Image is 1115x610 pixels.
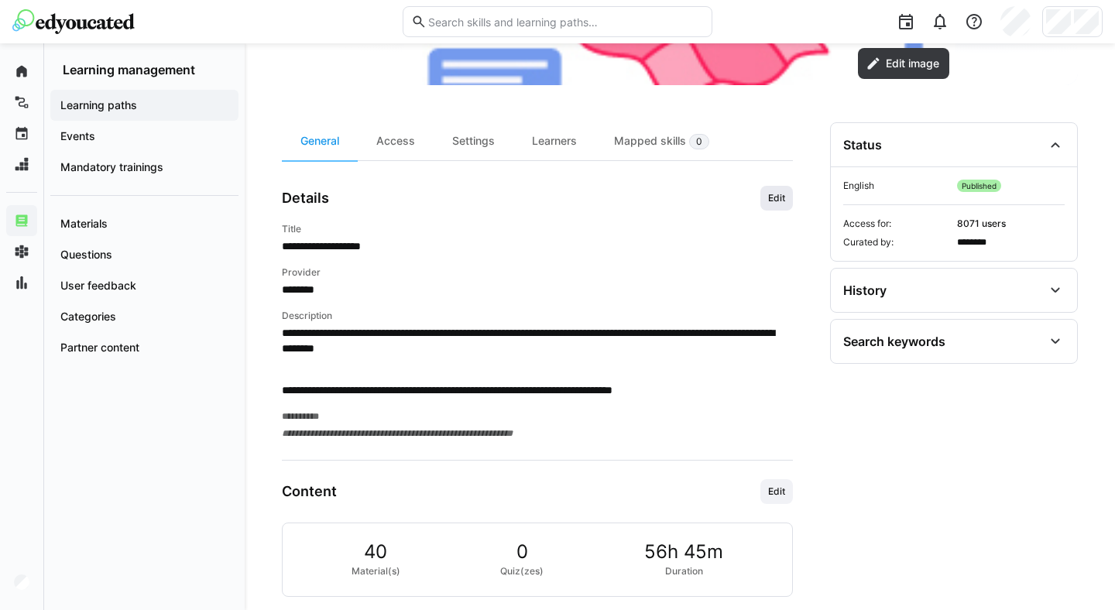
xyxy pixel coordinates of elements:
[434,122,513,160] div: Settings
[883,56,942,71] span: Edit image
[282,483,337,500] h3: Content
[843,180,951,192] span: English
[500,565,544,577] span: Quiz(zes)
[843,137,882,152] div: Status
[858,48,949,79] button: Edit image
[843,236,951,248] span: Curated by:
[352,565,400,577] span: Material(s)
[843,334,945,349] div: Search keywords
[760,479,793,504] button: Edit
[665,565,703,577] span: Duration
[513,122,595,160] div: Learners
[595,122,728,160] div: Mapped skills
[843,218,951,230] span: Access for:
[282,190,329,207] h3: Details
[760,186,793,211] button: Edit
[282,310,793,322] h4: Description
[957,180,1001,192] span: Published
[767,485,787,498] span: Edit
[282,122,358,160] div: General
[767,192,787,204] span: Edit
[696,135,702,148] span: 0
[516,542,528,562] span: 0
[364,542,387,562] span: 40
[843,283,887,298] div: History
[358,122,434,160] div: Access
[282,266,793,279] h4: Provider
[644,542,723,562] span: 56h 45m
[282,223,793,235] h4: Title
[427,15,704,29] input: Search skills and learning paths…
[957,218,1065,230] span: 8071 users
